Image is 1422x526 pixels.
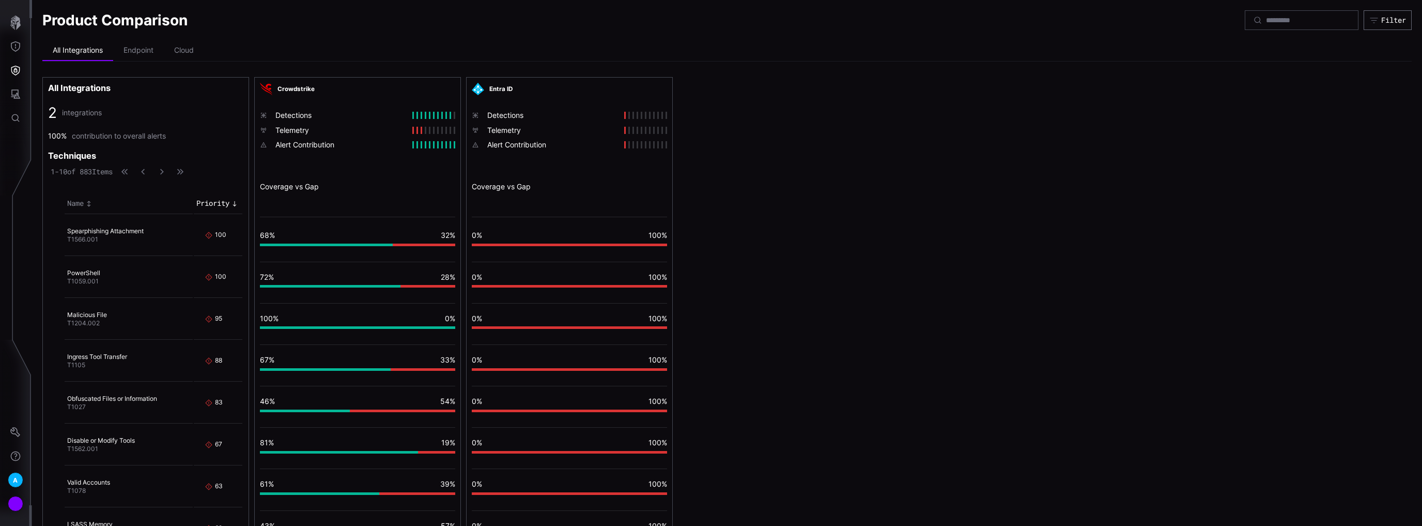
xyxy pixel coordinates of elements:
a: Crowdstrike [277,85,315,93]
button: Previous Page [136,167,150,177]
span: 0% [472,438,482,447]
a: Malicious File [67,311,107,319]
span: 100% [648,397,667,405]
div: vulnerable: 67 [260,368,391,371]
span: T1078 [67,487,86,494]
div: vulnerable: 72 [260,285,400,288]
span: 1 - 10 of 883 Items [51,167,113,176]
div: vulnerable: 81 [260,451,418,454]
div: 100 [215,273,223,282]
div: Alert Contribution [487,140,619,149]
h3: All Integrations [48,83,243,94]
h3: Techniques [48,151,96,161]
span: 72% [260,273,274,281]
span: 81% [260,438,274,447]
div: 100% [48,131,67,141]
span: 39% [440,479,455,488]
span: 100% [648,231,667,239]
span: T1566.001 [67,235,98,243]
a: Ingress Tool Transfer [67,353,127,360]
div: 100 [215,231,223,240]
span: 100% [648,479,667,488]
span: integrations [62,108,102,117]
span: 54% [440,397,455,405]
img: CrowdStrike Falcon [260,83,272,95]
span: 0% [472,479,482,488]
span: T1204.002 [67,319,100,327]
div: vulnerable: 68 [260,244,393,246]
div: Toggle sort direction [67,199,190,208]
span: contribution to overall alerts [72,131,166,141]
div: Detections [487,111,619,120]
span: 0% [472,273,482,281]
span: 100% [260,314,279,323]
span: 0% [472,231,482,239]
a: Spearphishing Attachment [67,227,144,235]
li: Endpoint [113,40,164,61]
span: T1027 [67,403,86,411]
span: 68% [260,231,275,239]
div: Toggle sort direction [196,199,240,208]
span: 0% [472,397,482,405]
span: 0% [472,314,482,323]
div: Filter [1381,16,1406,25]
div: Coverage vs Gap [472,182,667,191]
li: All Integrations [42,40,113,61]
span: 100% [648,314,667,323]
button: Last Page [174,167,187,177]
div: vulnerable: 61 [260,492,379,495]
div: 63 [215,482,223,491]
div: Telemetry [275,126,407,135]
span: 33% [440,355,455,364]
span: 100% [648,355,667,364]
button: First Page [118,167,131,177]
div: Alert Contribution [275,140,407,149]
div: Priority [196,199,229,208]
a: Disable or Modify Tools [67,437,135,444]
h1: Product Comparison [42,11,188,29]
div: vulnerable: 46 [260,410,350,412]
a: Entra ID [489,85,513,93]
span: T1105 [67,361,85,369]
div: 83 [215,398,223,408]
span: 100% [648,438,667,447]
button: Next Page [155,167,168,177]
span: 100% [648,273,667,281]
button: A [1,468,30,492]
span: 67% [260,355,274,364]
span: T1562.001 [67,445,98,453]
span: 0% [472,355,482,364]
div: 95 [215,314,223,324]
div: Telemetry [487,126,619,135]
span: 46% [260,397,275,405]
span: 28% [441,273,455,281]
span: 32% [441,231,455,239]
img: Azure AD [472,83,484,95]
a: Valid Accounts [67,478,110,486]
a: Obfuscated Files or Information [67,395,157,402]
a: PowerShell [67,269,100,277]
div: Detections [275,111,407,120]
span: A [13,475,18,486]
button: Filter [1364,10,1412,30]
div: vulnerable: 100 [260,326,455,329]
span: 0% [445,314,455,323]
div: Coverage vs Gap [260,182,455,191]
span: 61% [260,479,274,488]
span: 2 [48,103,57,122]
div: 67 [215,440,223,449]
span: 19% [441,438,455,447]
div: 88 [215,356,223,366]
li: Cloud [164,40,204,61]
span: T1059.001 [67,277,99,285]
